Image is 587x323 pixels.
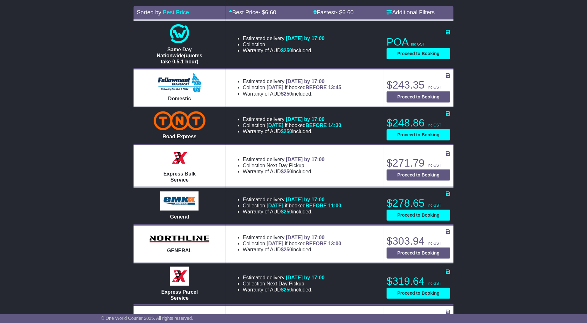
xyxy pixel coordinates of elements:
[427,85,441,90] span: inc GST
[101,316,193,321] span: © One World Courier 2025. All rights reserved.
[281,48,292,53] span: $
[243,247,341,253] li: Warranty of AUD included.
[243,116,341,122] li: Estimated delivery
[387,9,435,16] a: Additional Filters
[387,169,450,181] button: Proceed to Booking
[286,157,325,162] span: [DATE] by 17:00
[286,197,325,202] span: [DATE] by 17:00
[281,91,292,97] span: $
[286,36,325,41] span: [DATE] by 17:00
[286,235,325,240] span: [DATE] by 17:00
[243,275,325,281] li: Estimated delivery
[284,209,292,214] span: 250
[267,241,341,246] span: if booked
[281,169,292,174] span: $
[267,123,284,128] span: [DATE]
[427,203,441,208] span: inc GST
[387,129,450,140] button: Proceed to Booking
[427,163,441,168] span: inc GST
[284,247,292,252] span: 250
[387,197,450,210] p: $278.65
[306,203,327,208] span: BEFORE
[306,85,327,90] span: BEFORE
[336,9,353,16] span: - $
[306,241,327,246] span: BEFORE
[286,275,325,280] span: [DATE] by 17:00
[243,47,325,54] li: Warranty of AUD included.
[281,209,292,214] span: $
[387,275,450,288] p: $319.64
[328,123,341,128] span: 14:30
[243,169,325,175] li: Warranty of AUD included.
[243,122,341,128] li: Collection
[387,48,450,59] button: Proceed to Booking
[411,42,425,47] span: inc GST
[267,203,341,208] span: if booked
[286,79,325,84] span: [DATE] by 17:00
[281,129,292,134] span: $
[160,191,199,211] img: GMK Logistics: General
[243,128,341,134] li: Warranty of AUD included.
[284,48,292,53] span: 250
[265,9,276,16] span: 6.60
[387,157,450,169] p: $271.79
[157,47,202,64] span: Same Day Nationwide(quotes take 0.5-1 hour)
[267,85,284,90] span: [DATE]
[313,9,353,16] a: Fastest- $6.60
[267,281,304,286] span: Next Day Pickup
[267,203,284,208] span: [DATE]
[267,241,284,246] span: [DATE]
[243,78,341,84] li: Estimated delivery
[427,281,441,286] span: inc GST
[229,9,276,16] a: Best Price- $6.60
[170,24,189,43] img: One World Courier: Same Day Nationwide(quotes take 0.5-1 hour)
[284,169,292,174] span: 250
[168,96,191,101] span: Domestic
[170,267,189,286] img: Border Express: Express Parcel Service
[158,73,201,92] img: Followmont Transport: Domestic
[387,235,450,248] p: $303.94
[328,85,341,90] span: 13:45
[170,148,189,168] img: Border Express: Express Bulk Service
[267,163,304,168] span: Next Day Pickup
[243,156,325,162] li: Estimated delivery
[163,171,196,183] span: Express Bulk Service
[267,85,341,90] span: if booked
[170,214,189,219] span: General
[163,134,197,139] span: Road Express
[167,248,192,253] span: GENERAL
[284,91,292,97] span: 250
[281,287,292,292] span: $
[243,203,341,209] li: Collection
[284,129,292,134] span: 250
[328,241,341,246] span: 13:00
[243,84,341,90] li: Collection
[148,233,211,244] img: Northline Distribution: GENERAL
[387,248,450,259] button: Proceed to Booking
[258,9,276,16] span: - $
[328,203,341,208] span: 11:00
[243,197,341,203] li: Estimated delivery
[267,123,341,128] span: if booked
[387,210,450,221] button: Proceed to Booking
[161,289,198,301] span: Express Parcel Service
[154,111,206,130] img: TNT Domestic: Road Express
[163,9,189,16] a: Best Price
[281,247,292,252] span: $
[243,240,341,247] li: Collection
[286,117,325,122] span: [DATE] by 17:00
[243,209,341,215] li: Warranty of AUD included.
[243,287,325,293] li: Warranty of AUD included.
[343,9,354,16] span: 6.60
[243,234,341,240] li: Estimated delivery
[284,287,292,292] span: 250
[243,41,325,47] li: Collection
[387,117,450,129] p: $248.86
[387,79,450,91] p: $243.35
[387,288,450,299] button: Proceed to Booking
[387,36,450,48] p: POA
[243,162,325,169] li: Collection
[387,91,450,103] button: Proceed to Booking
[427,123,441,127] span: inc GST
[427,241,441,246] span: inc GST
